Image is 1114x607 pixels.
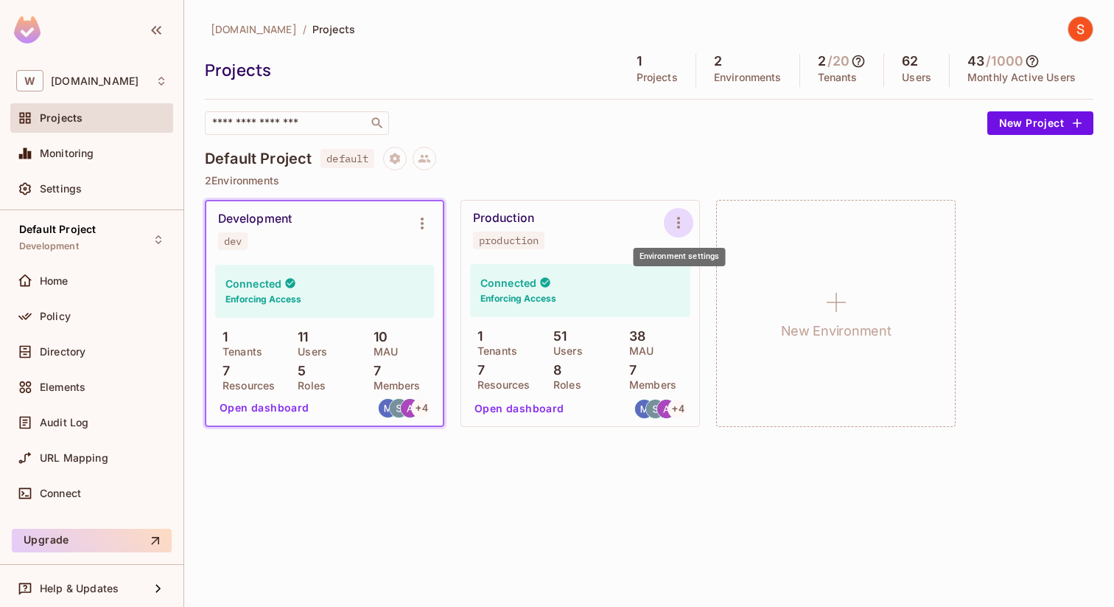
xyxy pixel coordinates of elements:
h5: / 20 [827,54,849,69]
p: 5 [290,364,306,378]
p: Users [546,345,583,357]
h4: Connected [225,277,281,291]
img: mgupta@withpronto.com [635,400,654,418]
p: Roles [290,380,326,392]
p: 11 [290,330,308,344]
img: a@withpronto.com [657,400,676,418]
p: Members [622,379,676,391]
div: dev [224,235,242,247]
p: 7 [470,363,485,378]
h5: 2 [818,54,826,69]
h5: 2 [714,54,722,69]
p: 8 [546,363,561,378]
h5: 1 [637,54,642,69]
span: Directory [40,346,85,358]
div: Development [218,212,292,226]
div: Environment settings [634,248,726,266]
span: Elements [40,381,85,393]
p: 7 [215,364,230,378]
span: URL Mapping [40,452,108,464]
span: Home [40,275,69,287]
span: W [16,70,43,91]
p: Users [902,72,931,83]
button: Open dashboard [469,397,570,420]
h5: 62 [902,54,918,69]
p: MAU [622,345,654,357]
img: mgupta@withpronto.com [379,399,397,417]
span: Audit Log [40,417,88,429]
span: + 4 [672,403,684,414]
img: a@withpronto.com [401,399,419,417]
p: Resources [215,380,275,392]
p: 2 Environments [205,175,1093,187]
span: Projects [312,22,355,36]
div: Production [473,211,534,226]
p: 10 [366,330,388,344]
p: Environments [714,72,782,83]
p: Projects [637,72,678,83]
span: Workspace: withpronto.com [51,75,139,87]
p: 38 [622,329,645,344]
span: Development [19,240,79,252]
p: 1 [215,330,228,344]
h5: 43 [967,54,984,69]
p: 1 [470,329,483,344]
span: Settings [40,183,82,195]
span: Default Project [19,223,96,235]
p: 51 [546,329,567,344]
span: Project settings [383,154,407,168]
span: [DOMAIN_NAME] [211,22,297,36]
p: Members [366,380,421,392]
button: Environment settings [664,208,693,237]
h6: Enforcing Access [225,293,301,306]
span: Monitoring [40,148,94,159]
img: SReyMgAAAABJRU5ErkJggg== [14,16,41,44]
p: 7 [366,364,381,378]
p: Roles [546,379,581,391]
img: styagi@withpronto.com [390,399,408,417]
button: New Project [987,111,1093,135]
p: MAU [366,346,398,358]
p: Resources [470,379,530,391]
img: Shubhang Singhal [1068,17,1093,41]
p: Tenants [470,345,517,357]
button: Open dashboard [214,396,315,420]
p: Users [290,346,327,358]
h1: New Environment [781,320,891,342]
button: Upgrade [12,529,172,552]
div: production [479,235,539,246]
p: 7 [622,363,637,378]
h6: Enforcing Access [480,292,556,305]
h4: Default Project [205,150,312,167]
p: Tenants [818,72,858,83]
span: default [320,149,374,168]
span: Projects [40,112,83,124]
h4: Connected [480,276,536,290]
p: Monthly Active Users [967,72,1076,83]
span: Policy [40,311,71,322]
button: Environment settings [407,209,437,238]
span: Connect [40,488,81,499]
li: / [303,22,306,36]
img: styagi@withpronto.com [646,400,665,418]
p: Tenants [215,346,262,358]
h5: / 1000 [986,54,1023,69]
div: Projects [205,59,612,81]
span: + 4 [416,403,427,413]
span: Help & Updates [40,583,119,594]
